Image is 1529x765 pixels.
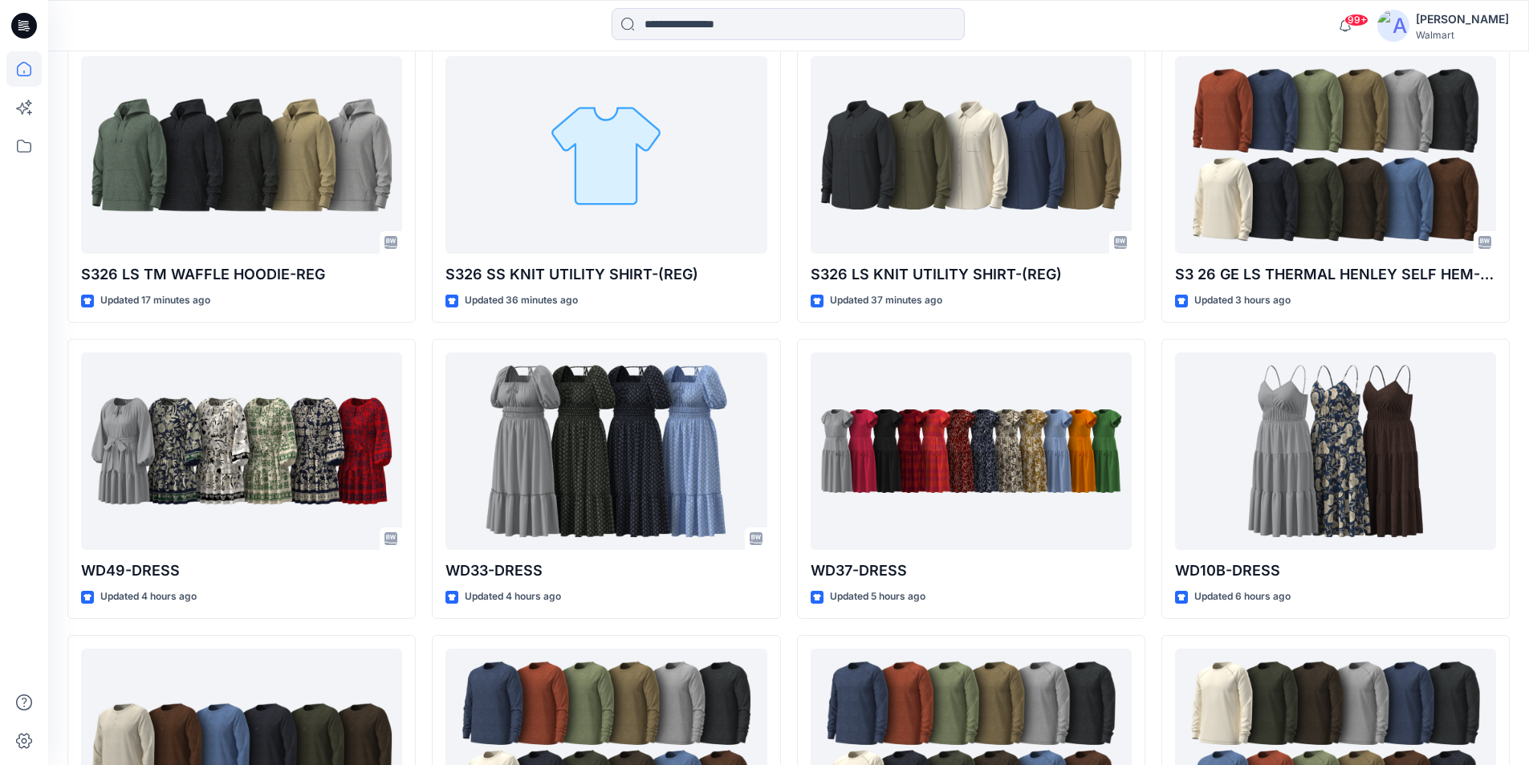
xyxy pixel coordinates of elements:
a: WD33-DRESS [445,352,767,551]
div: [PERSON_NAME] [1416,10,1509,29]
p: Updated 37 minutes ago [830,292,942,309]
p: WD37-DRESS [811,560,1132,582]
span: 99+ [1344,14,1368,26]
p: Updated 5 hours ago [830,588,925,605]
p: S326 SS KNIT UTILITY SHIRT-(REG) [445,263,767,286]
p: S326 LS TM WAFFLE HOODIE-REG [81,263,402,286]
p: Updated 3 hours ago [1194,292,1291,309]
p: Updated 4 hours ago [465,588,561,605]
a: S3 26 GE LS THERMAL HENLEY SELF HEM-(REG)_(2Miss Waffle)-Opt-1 [1175,56,1496,254]
p: Updated 4 hours ago [100,588,197,605]
a: WD49-DRESS [81,352,402,551]
p: Updated 6 hours ago [1194,588,1291,605]
p: Updated 17 minutes ago [100,292,210,309]
a: WD10B-DRESS [1175,352,1496,551]
p: S326 LS KNIT UTILITY SHIRT-(REG) [811,263,1132,286]
div: Walmart [1416,29,1509,41]
p: WD33-DRESS [445,560,767,582]
p: WD10B-DRESS [1175,560,1496,582]
p: WD49-DRESS [81,560,402,582]
a: S326 LS KNIT UTILITY SHIRT-(REG) [811,56,1132,254]
a: WD37-DRESS [811,352,1132,551]
img: avatar [1377,10,1409,42]
a: S326 LS TM WAFFLE HOODIE-REG [81,56,402,254]
p: S3 26 GE LS THERMAL HENLEY SELF HEM-(REG)_(2Miss Waffle)-Opt-1 [1175,263,1496,286]
p: Updated 36 minutes ago [465,292,578,309]
a: S326 SS KNIT UTILITY SHIRT-(REG) [445,56,767,254]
